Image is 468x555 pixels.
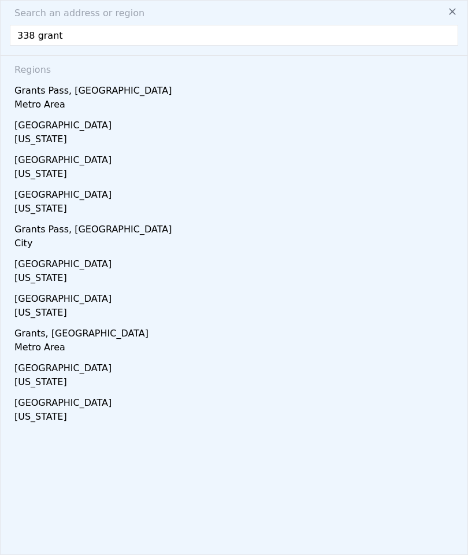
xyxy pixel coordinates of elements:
div: [GEOGRAPHIC_DATA] [14,357,458,375]
div: [US_STATE] [14,202,458,218]
span: Search an address or region [5,6,144,20]
div: [GEOGRAPHIC_DATA] [14,391,458,410]
div: [US_STATE] [14,410,458,426]
div: [GEOGRAPHIC_DATA] [14,114,458,132]
div: [US_STATE] [14,375,458,391]
div: Regions [10,56,458,79]
div: [US_STATE] [14,306,458,322]
div: [GEOGRAPHIC_DATA] [14,253,458,271]
div: Grants Pass, [GEOGRAPHIC_DATA] [14,79,458,98]
div: [GEOGRAPHIC_DATA] [14,287,458,306]
div: [GEOGRAPHIC_DATA] [14,183,458,202]
div: [US_STATE] [14,271,458,287]
div: Grants Pass, [GEOGRAPHIC_DATA] [14,218,458,236]
div: [US_STATE] [14,167,458,183]
div: City [14,236,458,253]
div: Metro Area [14,341,458,357]
div: [US_STATE] [14,132,458,149]
div: Metro Area [14,98,458,114]
div: [GEOGRAPHIC_DATA] [14,149,458,167]
div: Grants, [GEOGRAPHIC_DATA] [14,322,458,341]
